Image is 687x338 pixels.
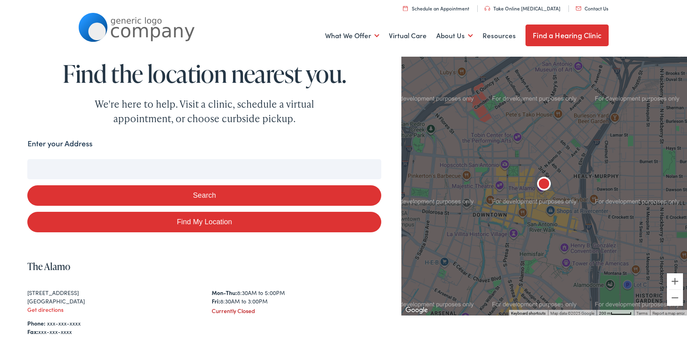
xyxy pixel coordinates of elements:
a: Virtual Care [389,21,427,51]
a: xxx-xxx-xxxx [47,319,81,327]
strong: Fri: [212,297,220,305]
button: Keyboard shortcuts [511,311,546,316]
label: Enter your Address [27,138,92,150]
a: Schedule an Appointment [403,5,469,12]
strong: Fax: [27,328,38,336]
a: Take Online [MEDICAL_DATA] [485,5,560,12]
div: 8:30AM to 5:00PM 8:30AM to 3:00PM [212,289,382,305]
div: Currently Closed [212,307,382,315]
div: The Alamo [534,175,554,195]
div: xxx-xxx-xxxx [27,328,381,336]
button: Map Scale: 200 m per 48 pixels [597,310,634,315]
button: Search [27,185,381,206]
button: Zoom in [667,273,683,289]
a: Report a map error [652,311,685,315]
a: Contact Us [576,5,608,12]
a: What We Offer [325,21,379,51]
img: utility icon [403,6,408,11]
a: Open this area in Google Maps (opens a new window) [403,305,430,315]
h1: Find the location nearest you. [27,60,381,87]
img: utility icon [576,6,581,10]
a: Terms (opens in new tab) [636,311,648,315]
a: Find a Hearing Clinic [525,25,609,46]
div: [GEOGRAPHIC_DATA] [27,297,197,305]
strong: Mon-Thu: [212,289,237,297]
img: Google [403,305,430,315]
div: [STREET_ADDRESS] [27,289,197,297]
a: The Alamo [27,260,70,273]
div: We're here to help. Visit a clinic, schedule a virtual appointment, or choose curbside pickup. [76,97,333,126]
span: 200 m [599,311,611,315]
strong: Phone: [27,319,45,327]
a: Resources [483,21,516,51]
a: Find My Location [27,212,381,232]
input: Enter your address or zip code [27,159,381,179]
a: Get directions [27,305,63,313]
span: Map data ©2025 Google [550,311,594,315]
img: utility icon [485,6,490,11]
button: Zoom out [667,290,683,306]
a: About Us [436,21,473,51]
